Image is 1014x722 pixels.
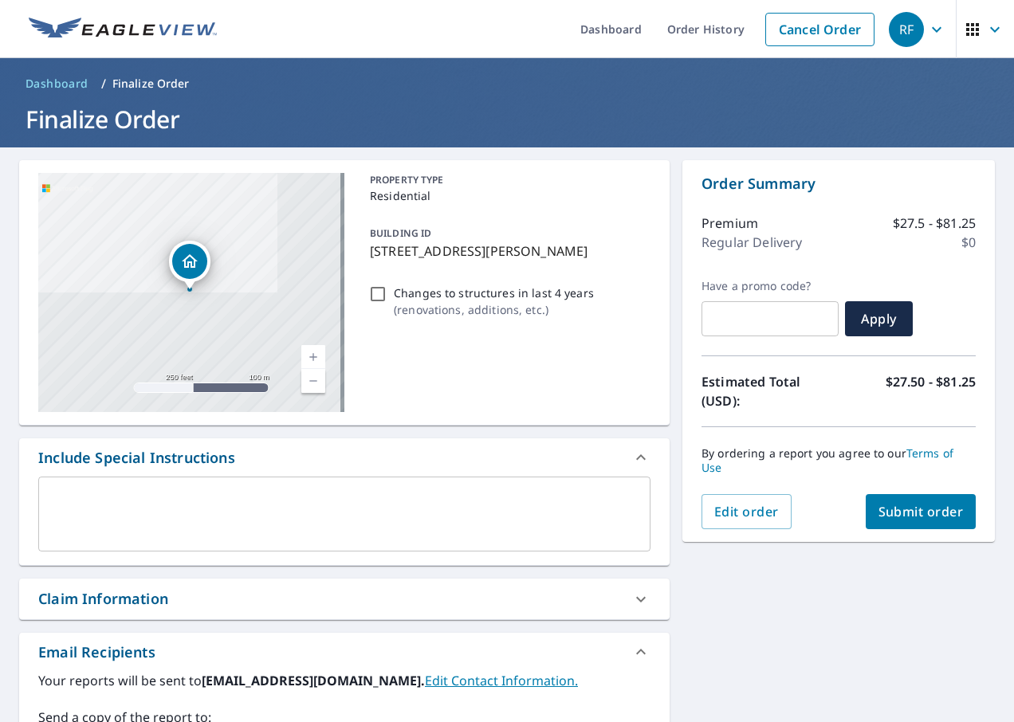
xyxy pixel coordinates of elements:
label: Your reports will be sent to [38,671,650,690]
p: By ordering a report you agree to our [702,446,976,475]
p: ( renovations, additions, etc. ) [394,301,594,318]
p: Regular Delivery [702,233,802,252]
p: $27.50 - $81.25 [886,372,976,410]
div: Claim Information [38,588,168,610]
button: Apply [845,301,913,336]
a: Current Level 17, Zoom In [301,345,325,369]
span: Apply [858,310,900,328]
b: [EMAIL_ADDRESS][DOMAIN_NAME]. [202,672,425,689]
span: Submit order [878,503,964,520]
a: Terms of Use [702,445,953,475]
div: Dropped pin, building 1, Residential property, 720 Santa Maria Dr Winter Haven, FL 33884 [169,241,210,290]
button: Edit order [702,494,792,529]
button: Submit order [866,494,977,529]
a: EditContactInfo [425,672,578,689]
p: Changes to structures in last 4 years [394,284,594,301]
div: Claim Information [19,579,670,619]
span: Edit order [714,503,779,520]
div: Email Recipients [38,642,155,663]
div: Include Special Instructions [19,438,670,477]
label: Have a promo code? [702,279,839,293]
p: BUILDING ID [370,226,431,240]
nav: breadcrumb [19,71,995,96]
p: $27.5 - $81.25 [893,214,976,233]
img: EV Logo [29,18,217,41]
p: Premium [702,214,758,233]
a: Cancel Order [765,13,874,46]
a: Dashboard [19,71,95,96]
li: / [101,74,106,93]
p: Order Summary [702,173,976,194]
div: Include Special Instructions [38,447,235,469]
div: Email Recipients [19,633,670,671]
p: [STREET_ADDRESS][PERSON_NAME] [370,241,644,261]
a: Current Level 17, Zoom Out [301,369,325,393]
p: Finalize Order [112,76,190,92]
p: PROPERTY TYPE [370,173,644,187]
p: Estimated Total (USD): [702,372,839,410]
p: $0 [961,233,976,252]
h1: Finalize Order [19,103,995,135]
div: RF [889,12,924,47]
span: Dashboard [26,76,88,92]
p: Residential [370,187,644,204]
